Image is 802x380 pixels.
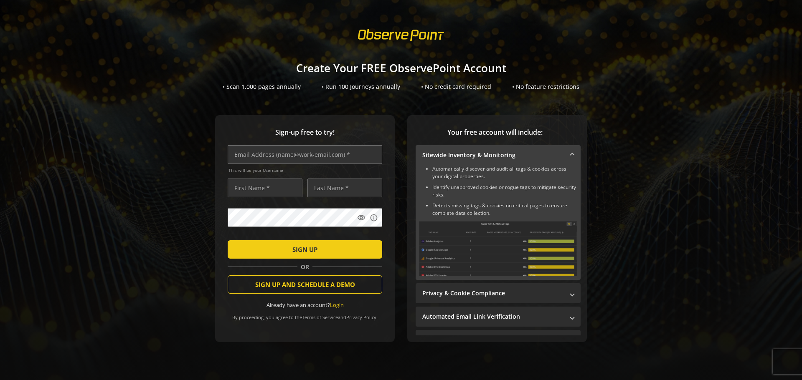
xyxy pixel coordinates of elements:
[419,221,577,276] img: Sitewide Inventory & Monitoring
[330,301,344,309] a: Login
[228,301,382,309] div: Already have an account?
[302,314,338,320] a: Terms of Service
[228,167,382,173] span: This will be your Username
[432,165,577,180] li: Automatically discover and audit all tags & cookies across your digital properties.
[432,202,577,217] li: Detects missing tags & cookies on critical pages to ensure complete data collection.
[255,277,355,292] span: SIGN UP AND SCHEDULE A DEMO
[416,283,581,303] mat-expansion-panel-header: Privacy & Cookie Compliance
[228,145,382,164] input: Email Address (name@work-email.com) *
[421,83,491,91] div: • No credit card required
[416,307,581,327] mat-expansion-panel-header: Automated Email Link Verification
[370,214,378,222] mat-icon: info
[416,128,574,137] span: Your free account will include:
[357,214,365,222] mat-icon: visibility
[228,309,382,320] div: By proceeding, you agree to the and .
[228,240,382,259] button: SIGN UP
[322,83,400,91] div: • Run 100 Journeys annually
[422,289,564,297] mat-panel-title: Privacy & Cookie Compliance
[228,275,382,294] button: SIGN UP AND SCHEDULE A DEMO
[297,263,312,271] span: OR
[228,179,302,197] input: First Name *
[432,184,577,199] li: Identify unapproved cookies or rogue tags to mitigate security risks.
[292,242,317,257] span: SIGN UP
[422,312,564,321] mat-panel-title: Automated Email Link Verification
[346,314,376,320] a: Privacy Policy
[223,83,301,91] div: • Scan 1,000 pages annually
[416,330,581,350] mat-expansion-panel-header: Performance Monitoring with Web Vitals
[422,151,564,159] mat-panel-title: Sitewide Inventory & Monitoring
[416,145,581,165] mat-expansion-panel-header: Sitewide Inventory & Monitoring
[512,83,579,91] div: • No feature restrictions
[228,128,382,137] span: Sign-up free to try!
[307,179,382,197] input: Last Name *
[416,165,581,280] div: Sitewide Inventory & Monitoring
